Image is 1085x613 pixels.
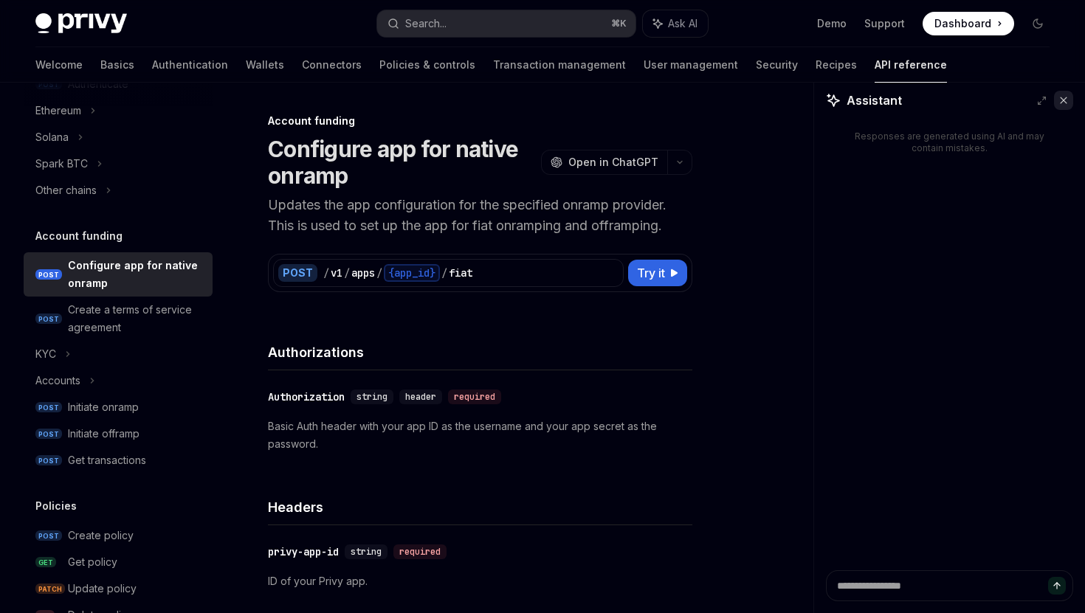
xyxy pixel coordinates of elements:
[568,155,658,170] span: Open in ChatGPT
[35,314,62,325] span: POST
[35,455,62,466] span: POST
[668,16,697,31] span: Ask AI
[24,394,213,420] a: POSTInitiate onramp
[351,266,375,280] div: apps
[405,15,447,32] div: Search...
[24,447,213,474] a: POSTGet transactions
[100,47,134,83] a: Basics
[644,47,738,83] a: User management
[35,497,77,515] h5: Policies
[152,47,228,83] a: Authentication
[35,530,62,541] span: POST
[35,47,83,83] a: Welcome
[24,549,213,575] a: GETGet policy
[24,575,213,602] a: PATCHUpdate policy
[68,451,146,469] div: Get transactions
[68,257,204,292] div: Configure app for native onramp
[68,301,204,336] div: Create a terms of service agreement
[384,264,440,282] div: {app_id}
[393,544,447,559] div: required
[611,18,627,30] span: ⌘ K
[816,47,857,83] a: Recipes
[934,16,991,31] span: Dashboard
[331,266,342,280] div: v1
[35,583,65,595] span: PATCH
[376,266,382,280] div: /
[493,47,626,83] a: Transaction management
[356,391,387,403] span: string
[24,420,213,447] a: POSTInitiate offramp
[268,572,692,590] p: ID of your Privy app.
[268,195,692,236] p: Updates the app configuration for the specified onramp provider. This is used to set up the app f...
[35,181,97,199] div: Other chains
[1026,12,1050,35] button: Toggle dark mode
[268,342,692,362] h4: Authorizations
[351,546,382,558] span: string
[847,91,902,109] span: Assistant
[24,252,213,297] a: POSTConfigure app for native onramp
[377,10,635,37] button: Search...⌘K
[278,264,317,282] div: POST
[35,227,123,245] h5: Account funding
[35,557,56,568] span: GET
[35,102,81,120] div: Ethereum
[268,136,535,189] h1: Configure app for native onramp
[643,10,708,37] button: Ask AI
[628,260,687,286] button: Try it
[68,425,139,443] div: Initiate offramp
[302,47,362,83] a: Connectors
[268,418,692,453] p: Basic Auth header with your app ID as the username and your app secret as the password.
[68,553,117,571] div: Get policy
[268,389,345,404] div: Authorization
[875,47,947,83] a: API reference
[35,128,69,146] div: Solana
[35,269,62,280] span: POST
[379,47,475,83] a: Policies & controls
[449,266,472,280] div: fiat
[541,150,667,175] button: Open in ChatGPT
[268,114,692,128] div: Account funding
[637,264,665,282] span: Try it
[864,16,905,31] a: Support
[35,402,62,413] span: POST
[24,297,213,341] a: POSTCreate a terms of service agreement
[817,16,847,31] a: Demo
[24,522,213,549] a: POSTCreate policy
[850,131,1050,154] div: Responses are generated using AI and may contain mistakes.
[35,429,62,440] span: POST
[923,12,1014,35] a: Dashboard
[323,266,329,280] div: /
[344,266,350,280] div: /
[35,372,80,389] div: Accounts
[448,389,501,404] div: required
[35,345,56,363] div: KYC
[68,398,139,416] div: Initiate onramp
[35,13,127,34] img: dark logo
[68,527,134,544] div: Create policy
[441,266,447,280] div: /
[405,391,436,403] span: header
[756,47,798,83] a: Security
[268,497,692,517] h4: Headers
[35,155,88,173] div: Spark BTC
[1048,577,1066,595] button: Send message
[68,580,137,598] div: Update policy
[268,544,339,559] div: privy-app-id
[246,47,284,83] a: Wallets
